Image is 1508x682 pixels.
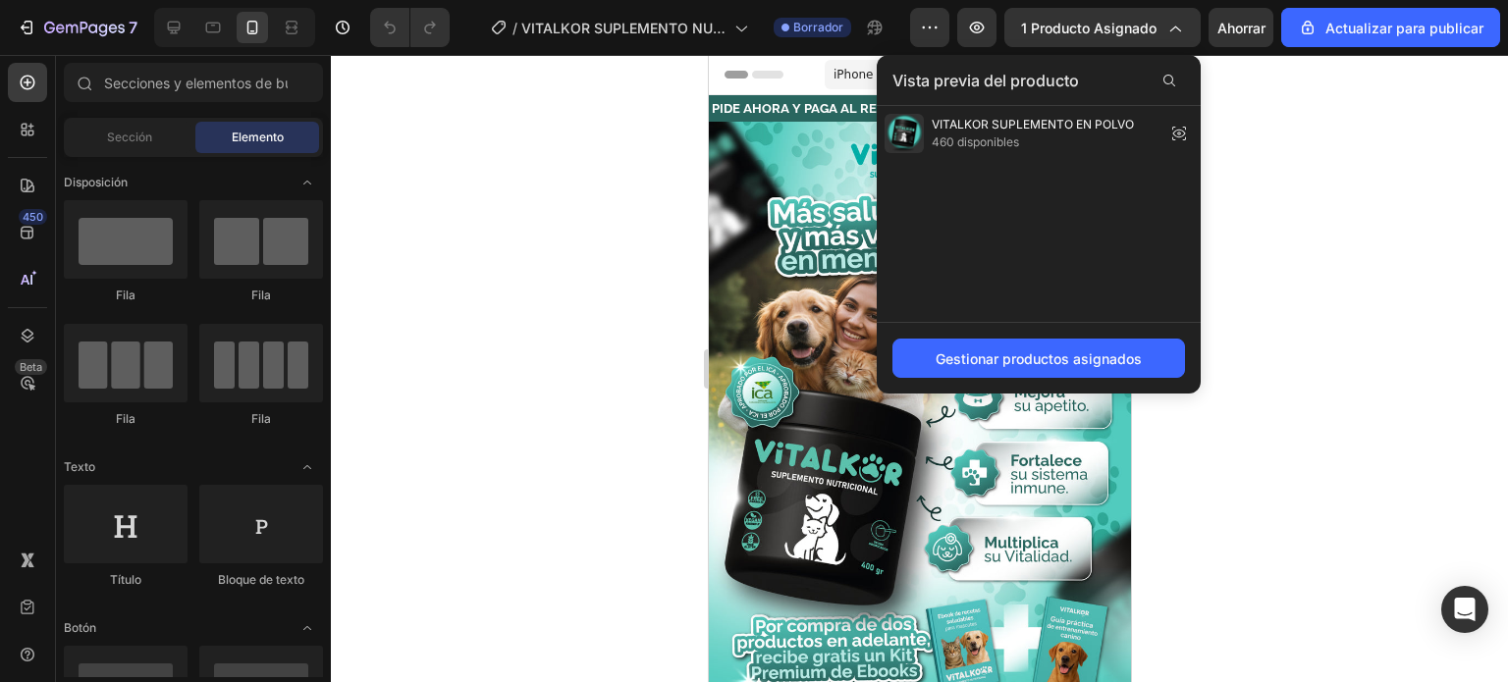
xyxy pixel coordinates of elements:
font: Actualizar para publicar [1325,20,1483,36]
div: Deshacer/Rehacer [370,8,450,47]
span: Abrir palanca [292,167,323,198]
font: Elemento [232,130,284,144]
font: Borrador [793,20,843,34]
font: Fila [251,288,271,302]
font: 1 producto asignado [1021,20,1157,36]
font: Vista previa del producto [892,71,1079,90]
font: VITALKOR SUPLEMENTO EN POLVO [932,117,1134,131]
font: Texto [64,459,95,474]
font: Bloque de texto [218,572,304,587]
input: Secciones y elementos de búsqueda [64,63,323,102]
iframe: Área de diseño [709,55,1131,682]
font: / [512,20,517,36]
span: Abrir palanca [292,451,323,483]
img: vista previa-img [885,114,924,153]
font: Disposición [64,175,128,189]
p: ENVÍO 100% GRATIS A TODO EL PAÍS [337,42,560,65]
font: 450 [23,210,43,224]
font: Ahorrar [1217,20,1266,36]
font: VITALKOR SUPLEMENTO NUTRICIONAL / IC [521,20,726,57]
font: Botón [64,620,96,635]
font: Sección [107,130,152,144]
font: 7 [129,18,137,37]
span: Abrir palanca [292,612,323,644]
button: 7 [8,8,146,47]
div: Abrir Intercom Messenger [1441,586,1488,633]
font: Fila [116,411,135,426]
font: Título [110,572,141,587]
font: Fila [251,411,271,426]
font: Fila [116,288,135,302]
button: 1 producto asignado [1004,8,1201,47]
font: 460 disponibles [932,134,1019,149]
button: Ahorrar [1209,8,1273,47]
button: Gestionar productos asignados [892,339,1185,378]
button: Actualizar para publicar [1281,8,1500,47]
font: Beta [20,360,42,374]
font: Gestionar productos asignados [936,350,1142,367]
